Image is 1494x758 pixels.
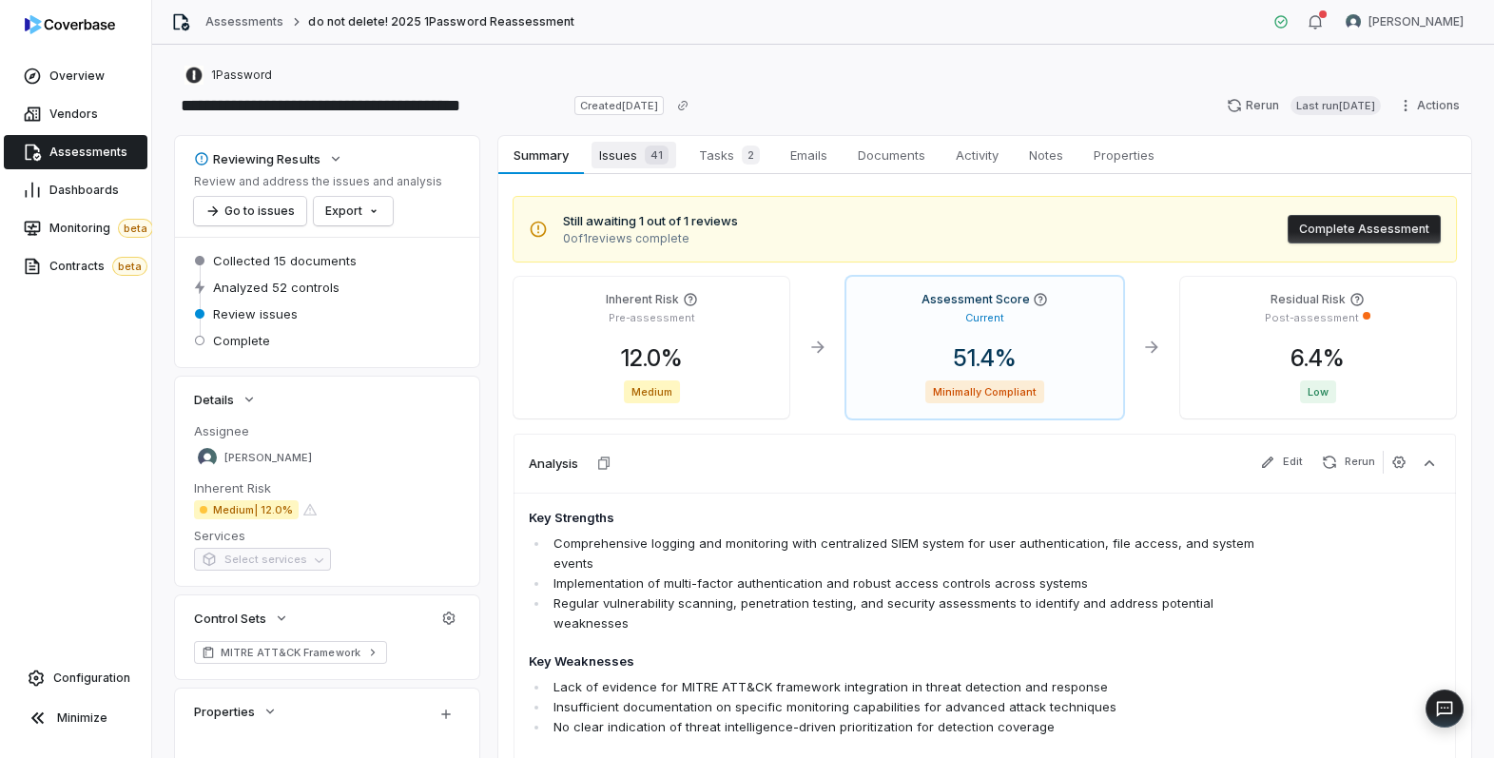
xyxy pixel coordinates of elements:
div: Reviewing Results [194,150,320,167]
p: Review and address the issues and analysis [194,174,442,189]
button: Complete Assessment [1288,215,1441,243]
button: Go to issues [194,197,306,225]
h4: Key Weaknesses [529,652,1258,671]
button: RerunLast run[DATE] [1215,91,1392,120]
a: Contractsbeta [4,249,147,283]
span: Properties [194,703,255,720]
button: Control Sets [188,601,295,635]
button: Copy link [666,88,700,123]
span: Monitoring [49,219,153,238]
span: Minimize [57,710,107,726]
button: Edit [1252,451,1310,474]
p: Post-assessment [1265,311,1359,325]
span: Documents [850,143,933,167]
span: Still awaiting 1 out of 1 reviews [563,212,738,231]
span: 41 [645,146,669,165]
h4: Assessment Score [921,292,1029,307]
button: Rerun [1314,451,1383,474]
span: Review issues [213,305,298,322]
span: Contracts [49,257,147,276]
li: Insufficient documentation on specific monitoring capabilities for advanced attack techniques [549,697,1258,717]
a: Configuration [8,661,144,695]
a: Dashboards [4,173,147,207]
a: Vendors [4,97,147,131]
span: Properties [1086,143,1162,167]
span: Minimally Compliant [925,380,1045,403]
span: Control Sets [194,610,266,627]
span: Complete [213,332,270,349]
span: Medium | 12.0% [194,500,299,519]
span: 2 [742,146,760,165]
button: Details [188,382,262,417]
a: Assessments [205,14,283,29]
p: Pre-assessment [609,311,695,325]
span: 12.0 % [606,344,698,372]
span: 0 of 1 reviews complete [563,231,738,246]
span: Collected 15 documents [213,252,357,269]
span: Emails [783,143,835,167]
span: Assessments [49,145,127,160]
a: Assessments [4,135,147,169]
dt: Inherent Risk [194,479,460,496]
a: MITRE ATT&CK Framework [194,641,387,664]
h4: Residual Risk [1271,292,1346,307]
span: Details [194,391,234,408]
span: 1Password [211,68,272,83]
span: Dashboards [49,183,119,198]
h3: Analysis [529,455,578,472]
img: Zi Chong Kao avatar [1346,14,1361,29]
img: logo-D7KZi-bG.svg [25,15,115,34]
img: Danny Higdon avatar [198,448,217,467]
li: Regular vulnerability scanning, penetration testing, and security assessments to identify and add... [549,593,1258,633]
span: [PERSON_NAME] [1368,14,1464,29]
span: Low [1300,380,1336,403]
span: Analyzed 52 controls [213,279,340,296]
button: Properties [188,694,283,729]
span: Last run [DATE] [1290,96,1381,115]
dt: Assignee [194,422,460,439]
button: Export [314,197,393,225]
span: Configuration [53,671,130,686]
span: 51.4 % [938,344,1032,372]
span: Created [DATE] [574,96,664,115]
span: Medium [624,380,680,403]
span: beta [112,257,147,276]
li: No clear indication of threat intelligence-driven prioritization for detection coverage [549,717,1258,737]
span: beta [118,219,153,238]
span: 6.4 % [1275,344,1360,372]
span: Vendors [49,107,98,122]
span: Notes [1021,143,1071,167]
p: Current [965,311,1004,325]
a: Monitoringbeta [4,211,147,245]
li: Lack of evidence for MITRE ATT&CK framework integration in threat detection and response [549,677,1258,697]
button: Actions [1392,91,1471,120]
li: Implementation of multi-factor authentication and robust access controls across systems [549,573,1258,593]
span: do not delete! 2025 1Password Reassessment [308,14,574,29]
h4: Key Strengths [529,509,1258,528]
span: Overview [49,68,105,84]
span: [PERSON_NAME] [224,451,312,465]
h4: Inherent Risk [606,292,679,307]
span: Tasks [691,142,767,168]
li: Comprehensive logging and monitoring with centralized SIEM system for user authentication, file a... [549,534,1258,573]
span: Issues [592,142,676,168]
dt: Services [194,527,460,544]
span: MITRE ATT&CK Framework [221,645,360,660]
button: Zi Chong Kao avatar[PERSON_NAME] [1334,8,1475,36]
span: Activity [948,143,1006,167]
span: Summary [506,143,575,167]
a: Overview [4,59,147,93]
button: Reviewing Results [188,142,349,176]
button: Minimize [8,699,144,737]
button: https://1password.com/1Password [179,58,278,92]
